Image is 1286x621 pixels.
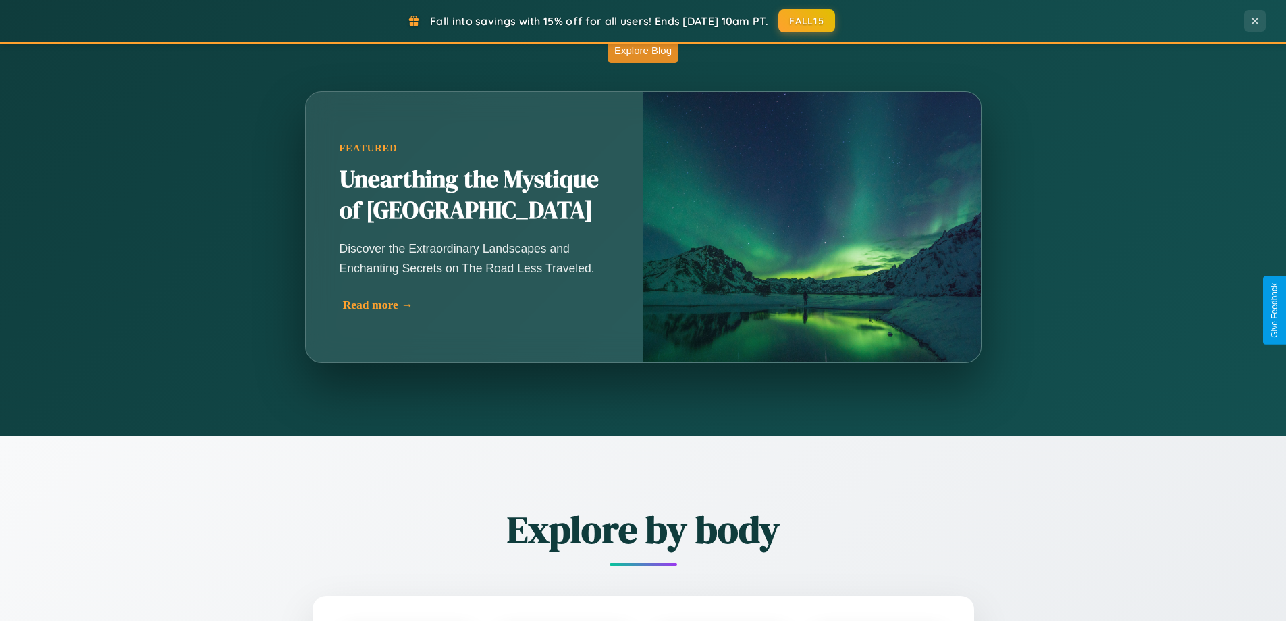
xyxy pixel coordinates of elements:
[430,14,768,28] span: Fall into savings with 15% off for all users! Ends [DATE] 10am PT.
[340,239,610,277] p: Discover the Extraordinary Landscapes and Enchanting Secrets on The Road Less Traveled.
[343,298,613,312] div: Read more →
[340,143,610,154] div: Featured
[1270,283,1279,338] div: Give Feedback
[340,164,610,226] h2: Unearthing the Mystique of [GEOGRAPHIC_DATA]
[608,38,678,63] button: Explore Blog
[238,503,1048,555] h2: Explore by body
[778,9,835,32] button: FALL15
